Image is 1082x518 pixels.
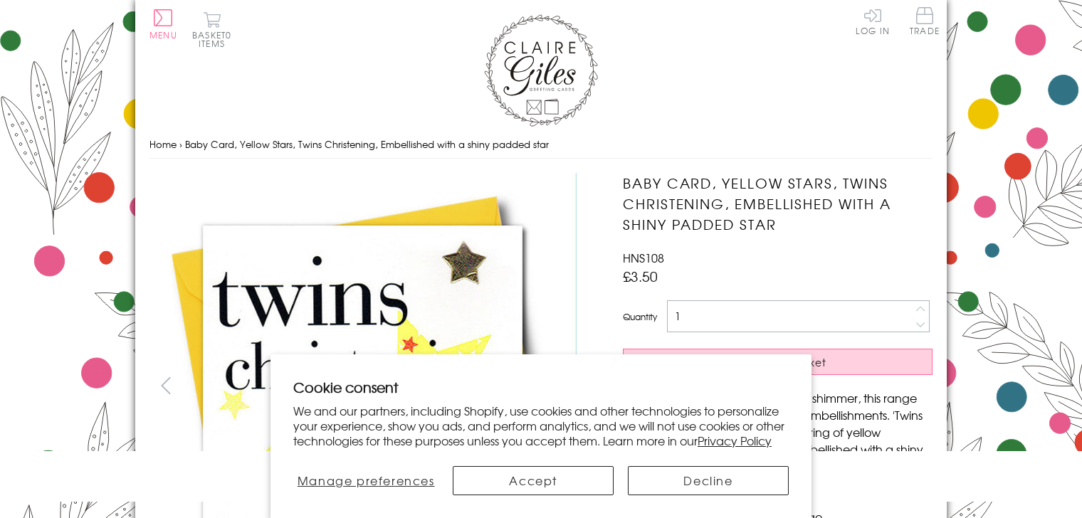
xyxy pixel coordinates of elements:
p: We and our partners, including Shopify, use cookies and other technologies to personalize your ex... [293,403,789,448]
a: Log In [856,7,890,35]
span: Menu [149,28,177,41]
a: Privacy Policy [698,432,772,449]
a: Home [149,137,177,151]
h1: Baby Card, Yellow Stars, Twins Christening, Embellished with a shiny padded star [623,173,933,234]
span: › [179,137,182,151]
span: Trade [910,7,940,35]
a: Trade [910,7,940,38]
span: Baby Card, Yellow Stars, Twins Christening, Embellished with a shiny padded star [185,137,549,151]
span: £3.50 [623,266,658,286]
img: Claire Giles Greetings Cards [484,14,598,127]
h2: Cookie consent [293,377,789,397]
label: Quantity [623,310,657,323]
button: Decline [628,466,789,495]
button: prev [149,369,182,401]
button: Add to Basket [623,349,933,375]
button: Manage preferences [293,466,438,495]
span: Manage preferences [298,472,435,489]
button: Basket0 items [192,11,231,48]
button: Menu [149,9,177,39]
span: HNS108 [623,249,664,266]
nav: breadcrumbs [149,130,933,159]
button: Accept [453,466,614,495]
span: 0 items [199,28,231,50]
